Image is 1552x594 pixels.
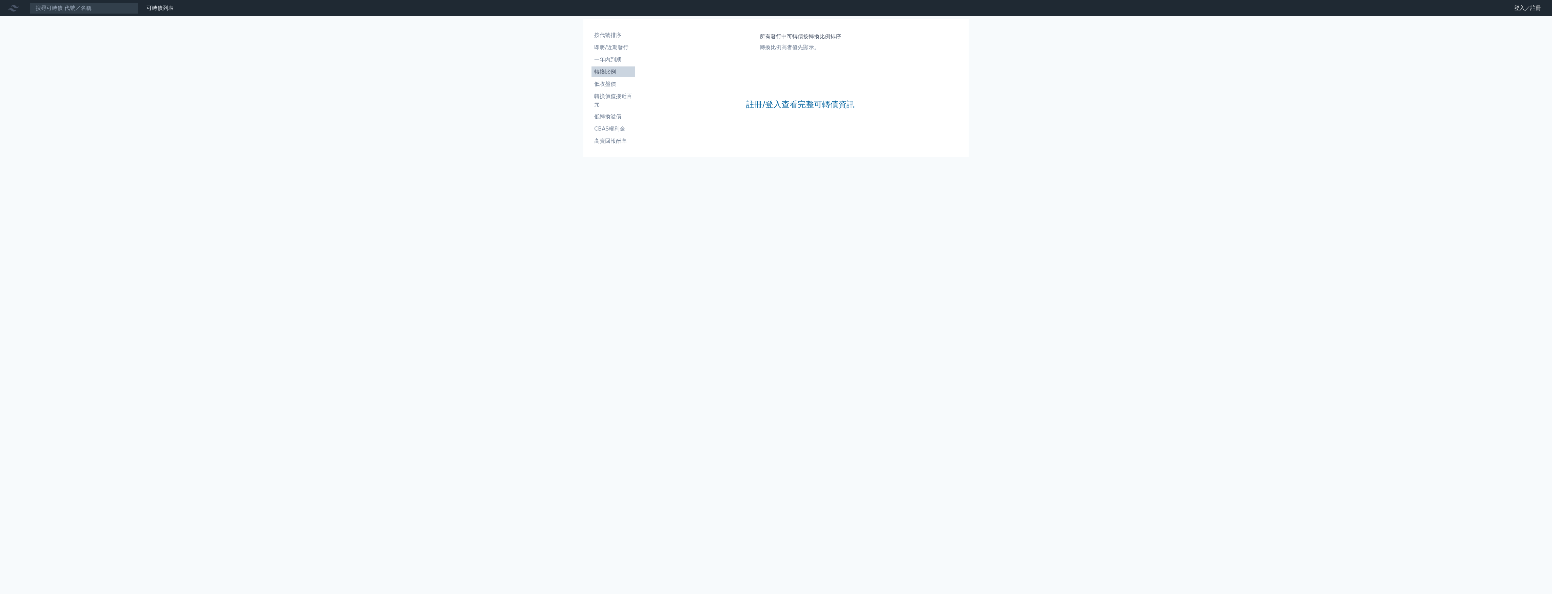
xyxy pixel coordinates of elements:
[760,33,841,41] h1: 所有發行中可轉債按轉換比例排序
[591,79,635,90] a: 低收盤價
[746,99,855,110] a: 註冊/登入查看完整可轉債資訊
[760,43,841,52] p: 轉換比例高者優先顯示。
[591,80,635,88] li: 低收盤價
[1509,3,1547,14] a: 登入／註冊
[591,136,635,146] a: 高賣回報酬率
[591,111,635,122] a: 低轉換溢價
[591,137,635,145] li: 高賣回報酬率
[591,31,635,39] li: 按代號排序
[591,56,635,64] li: 一年內到期
[591,43,635,52] li: 即將/近期發行
[591,66,635,77] a: 轉換比例
[591,92,635,108] li: 轉換價值接近百元
[591,91,635,110] a: 轉換價值接近百元
[591,42,635,53] a: 即將/近期發行
[147,5,174,11] a: 可轉債列表
[591,30,635,41] a: 按代號排序
[30,2,138,14] input: 搜尋可轉債 代號／名稱
[591,113,635,121] li: 低轉換溢價
[591,125,635,133] li: CBAS權利金
[591,123,635,134] a: CBAS權利金
[591,68,635,76] li: 轉換比例
[591,54,635,65] a: 一年內到期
